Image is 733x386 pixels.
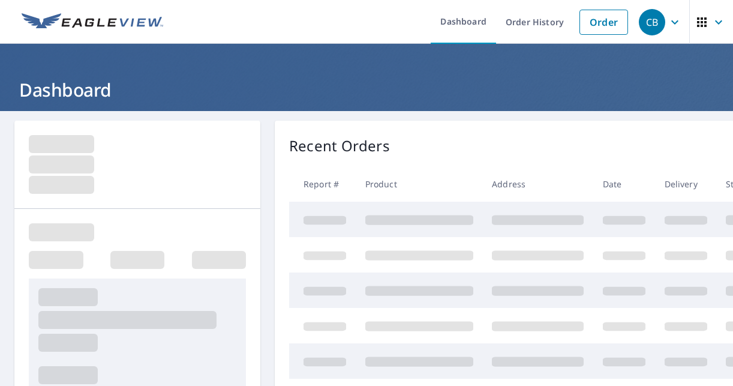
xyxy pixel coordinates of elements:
[289,166,356,202] th: Report #
[356,166,483,202] th: Product
[482,166,593,202] th: Address
[22,13,163,31] img: EV Logo
[14,77,719,102] h1: Dashboard
[593,166,655,202] th: Date
[639,9,665,35] div: CB
[579,10,628,35] a: Order
[655,166,717,202] th: Delivery
[289,135,390,157] p: Recent Orders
